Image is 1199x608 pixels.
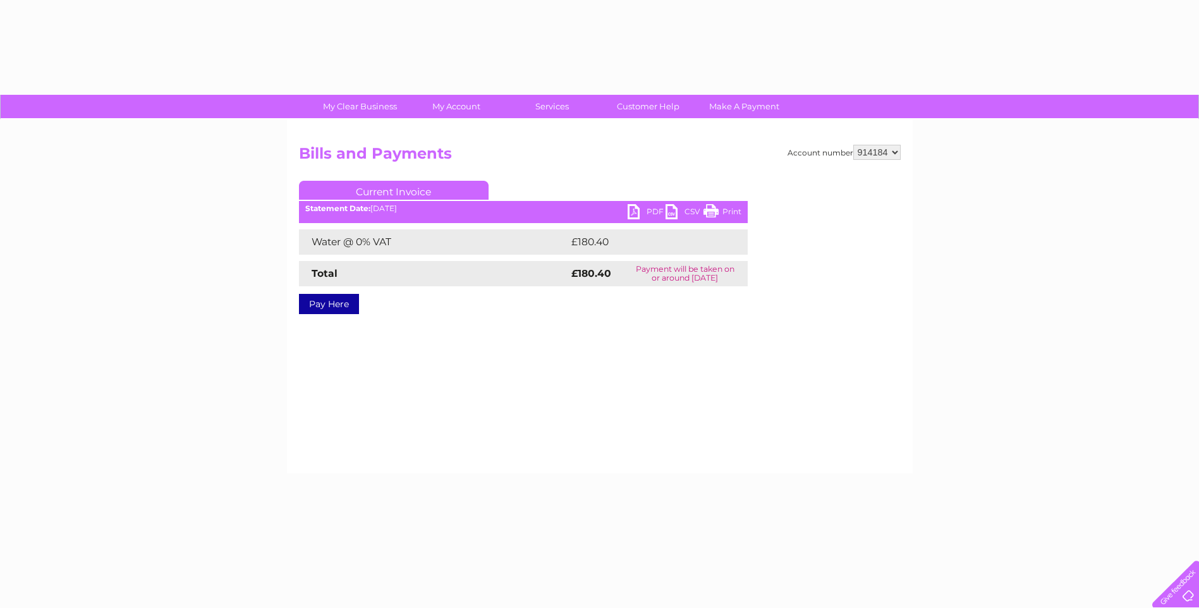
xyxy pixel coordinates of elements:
[692,95,796,118] a: Make A Payment
[571,267,611,279] strong: £180.40
[299,204,748,213] div: [DATE]
[628,204,666,222] a: PDF
[596,95,700,118] a: Customer Help
[299,145,901,169] h2: Bills and Payments
[404,95,508,118] a: My Account
[308,95,412,118] a: My Clear Business
[299,229,568,255] td: Water @ 0% VAT
[299,294,359,314] a: Pay Here
[568,229,725,255] td: £180.40
[305,204,370,213] b: Statement Date:
[703,204,741,222] a: Print
[299,181,489,200] a: Current Invoice
[312,267,338,279] strong: Total
[788,145,901,160] div: Account number
[666,204,703,222] a: CSV
[500,95,604,118] a: Services
[623,261,747,286] td: Payment will be taken on or around [DATE]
